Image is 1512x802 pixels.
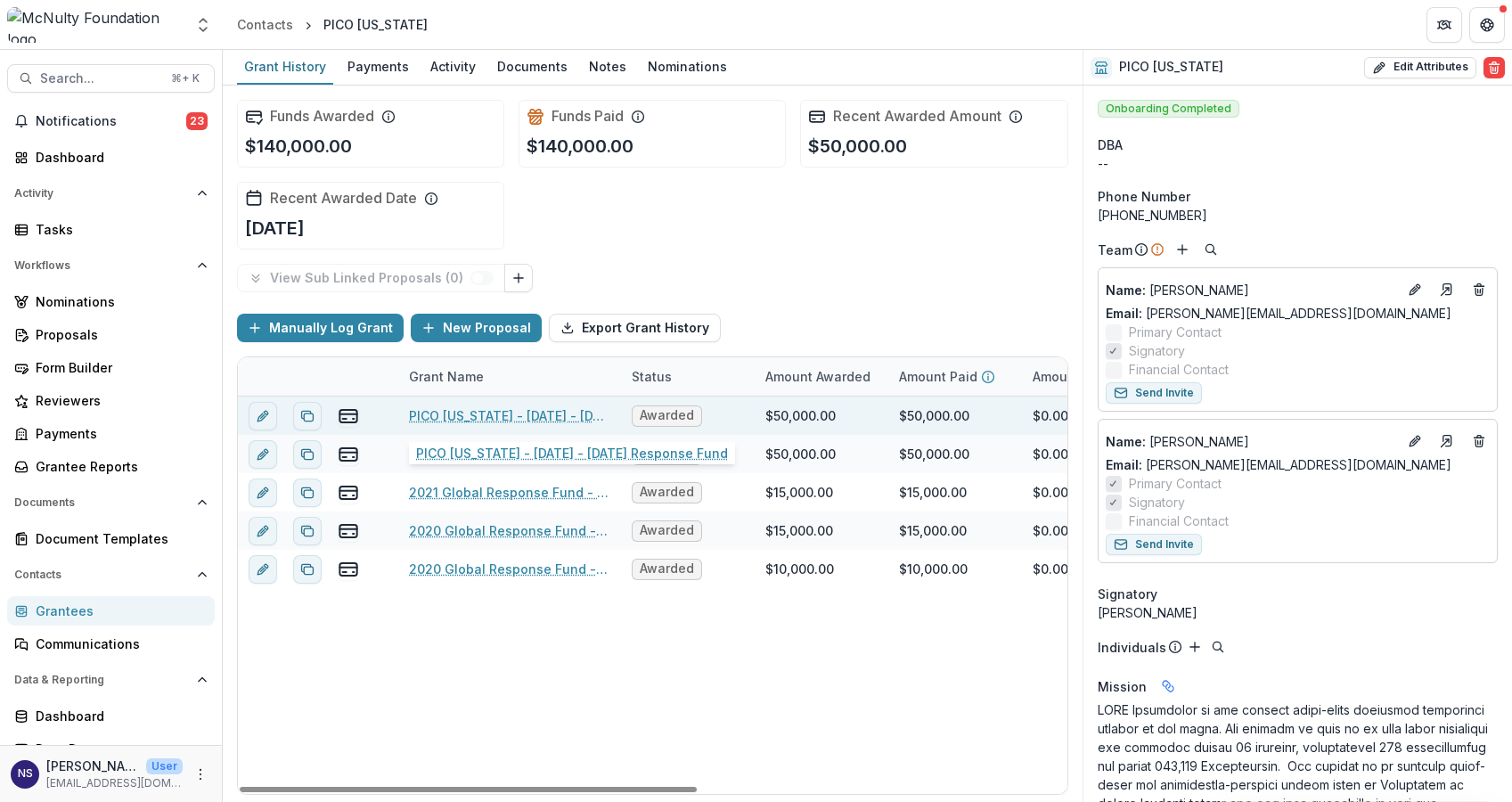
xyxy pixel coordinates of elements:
div: Dashboard [36,707,200,725]
a: Reviewers [7,386,215,415]
span: Primary Contact [1129,474,1222,493]
span: Financial Contact [1129,360,1229,379]
a: Grant History [237,50,333,85]
div: $0.00 [1033,406,1068,425]
button: Search [1200,239,1222,260]
a: Document Templates [7,524,215,553]
div: $50,000.00 [765,406,836,425]
div: $15,000.00 [899,521,967,540]
div: ⌘ + K [168,69,203,88]
button: edit [249,555,277,584]
a: 2020 Global Response Fund - PICO [US_STATE]-08/20/2020-08/20/2021 [409,521,610,540]
p: [DATE] [245,215,305,241]
p: $50,000.00 [808,133,907,160]
a: Grantees [7,596,215,626]
button: View Sub Linked Proposals (0) [237,264,505,292]
div: Communications [36,634,200,653]
div: $50,000.00 [899,406,969,425]
span: Notifications [36,114,186,129]
div: $50,000.00 [765,445,836,463]
span: Onboarding Completed [1098,100,1239,118]
button: Export Grant History [549,314,721,342]
button: Edit [1404,279,1426,300]
button: Link Grants [504,264,533,292]
div: -- [1098,154,1498,173]
button: Partners [1426,7,1462,43]
span: Phone Number [1098,187,1190,206]
span: Workflows [14,259,190,272]
div: $15,000.00 [765,483,833,502]
p: [EMAIL_ADDRESS][DOMAIN_NAME] [46,775,183,791]
span: Awarded [640,408,694,423]
button: Duplicate proposal [293,555,322,584]
p: [PERSON_NAME] [46,757,139,775]
div: Contacts [237,15,293,34]
span: Search... [40,71,160,86]
span: Name : [1106,434,1146,449]
button: view-payments [338,559,359,580]
span: Awarded [640,446,694,462]
div: $15,000.00 [899,483,967,502]
span: Signatory [1129,341,1185,360]
div: $0.00 [1033,521,1068,540]
p: $140,000.00 [245,133,352,160]
button: Add [1172,239,1193,260]
div: $0.00 [1033,445,1068,463]
h2: Funds Paid [552,108,624,125]
div: Amount Payable [1022,357,1156,396]
button: Duplicate proposal [293,440,322,469]
div: Reviewers [36,391,200,410]
div: Status [621,357,755,396]
div: $50,000.00 [899,445,969,463]
div: Amount Awarded [755,357,888,396]
div: Activity [423,53,483,79]
div: Payments [340,53,416,79]
span: Awarded [640,485,694,500]
button: Duplicate proposal [293,479,322,507]
div: Amount Paid [888,357,1022,396]
button: edit [249,440,277,469]
div: $0.00 [1033,483,1068,502]
div: Nominations [641,53,734,79]
div: PICO [US_STATE] [323,15,428,34]
a: Grantee Reports [7,452,215,481]
div: Grant Name [398,357,621,396]
a: Tasks [7,215,215,244]
a: Notes [582,50,633,85]
div: Notes [582,53,633,79]
a: Data Report [7,734,215,764]
a: Contacts [230,12,300,37]
button: Duplicate proposal [293,402,322,430]
div: Form Builder [36,358,200,377]
p: [PERSON_NAME] [1106,432,1397,451]
button: Get Help [1469,7,1505,43]
span: Mission [1098,677,1147,696]
a: 2022 Global Impact Fund - PICO [US_STATE]-12/30/2022-12/30/2024 [409,445,610,463]
button: Delete [1483,57,1505,78]
button: Open Activity [7,179,215,208]
p: User [146,758,183,774]
span: Awarded [640,561,694,577]
button: view-payments [338,444,359,465]
a: Payments [340,50,416,85]
div: $15,000.00 [765,521,833,540]
button: Linked binding [1154,672,1182,700]
p: Amount Paid [899,367,977,386]
div: Nina Sawhney [18,768,33,780]
a: Nominations [7,287,215,316]
h2: Recent Awarded Date [270,190,417,207]
p: View Sub Linked Proposals ( 0 ) [270,271,470,286]
div: $0.00 [1033,560,1068,578]
div: Grantee Reports [36,457,200,476]
button: view-payments [338,405,359,427]
a: Name: [PERSON_NAME] [1106,281,1397,299]
a: Activity [423,50,483,85]
div: Grant History [237,53,333,79]
p: [PERSON_NAME] [1106,281,1397,299]
p: Individuals [1098,638,1166,657]
span: Financial Contact [1129,511,1229,530]
button: Deletes [1468,279,1490,300]
a: PICO [US_STATE] - [DATE] - [DATE] Response Fund [409,406,610,425]
button: view-payments [338,482,359,503]
a: Email: [PERSON_NAME][EMAIL_ADDRESS][DOMAIN_NAME] [1106,455,1451,474]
